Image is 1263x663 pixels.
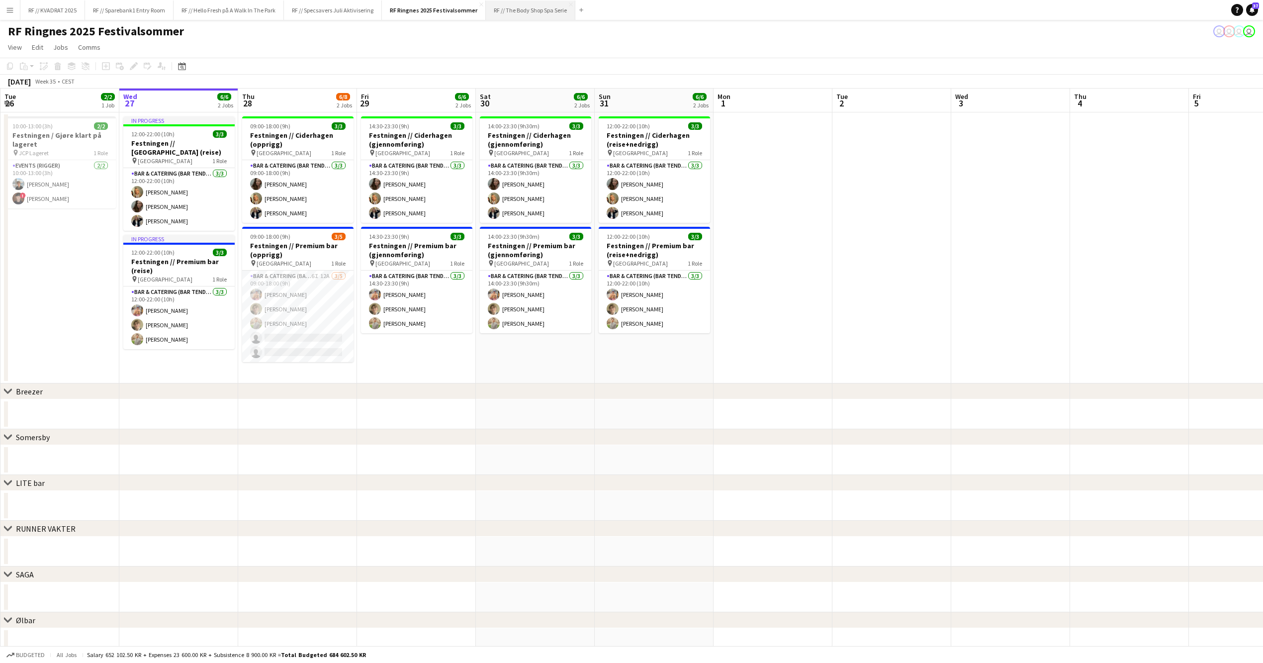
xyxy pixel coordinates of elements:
[33,78,58,85] span: Week 35
[93,149,108,157] span: 1 Role
[123,92,137,101] span: Wed
[49,41,72,54] a: Jobs
[1191,97,1201,109] span: 5
[8,43,22,52] span: View
[87,651,366,659] div: Salary 652 102.50 KR + Expenses 23 600.00 KR + Subsistence 8 900.00 KR =
[361,271,472,333] app-card-role: Bar & Catering (Bar Tender)3/314:30-23:30 (9h)[PERSON_NAME][PERSON_NAME][PERSON_NAME]
[361,241,472,259] h3: Festningen // Premium bar (gjennomføring)
[1193,92,1201,101] span: Fri
[122,97,137,109] span: 27
[123,168,235,231] app-card-role: Bar & Catering (Bar Tender)3/312:00-22:00 (10h)[PERSON_NAME][PERSON_NAME][PERSON_NAME]
[486,0,575,20] button: RF // The Body Shop Spa Serie
[331,149,346,157] span: 1 Role
[16,432,50,442] div: Somersby
[361,116,472,223] app-job-card: 14:30-23:30 (9h)3/3Festningen // Ciderhagen (gjennomføring) [GEOGRAPHIC_DATA]1 RoleBar & Catering...
[1252,2,1259,9] span: 37
[242,131,354,149] h3: Festningen // Ciderhagen (opprigg)
[361,131,472,149] h3: Festningen // Ciderhagen (gjennomføring)
[607,122,650,130] span: 12:00-22:00 (10h)
[693,93,707,100] span: 6/6
[574,93,588,100] span: 6/6
[74,41,104,54] a: Comms
[4,160,116,208] app-card-role: Events (Rigger)2/210:00-13:00 (3h)[PERSON_NAME]![PERSON_NAME]
[688,260,702,267] span: 1 Role
[62,78,75,85] div: CEST
[123,139,235,157] h3: Festningen // [GEOGRAPHIC_DATA] (reise)
[688,149,702,157] span: 1 Role
[281,651,366,659] span: Total Budgeted 684 602.50 KR
[332,233,346,240] span: 3/5
[599,92,611,101] span: Sun
[55,651,79,659] span: All jobs
[480,227,591,333] app-job-card: 14:00-23:30 (9h30m)3/3Festningen // Premium bar (gjennomføring) [GEOGRAPHIC_DATA]1 RoleBar & Cate...
[16,386,43,396] div: Breezer
[1243,25,1255,37] app-user-avatar: Marit Holvik
[1246,4,1258,16] a: 37
[242,271,354,362] app-card-role: Bar & Catering (Bar Tender)6I12A3/509:00-18:00 (9h)[PERSON_NAME][PERSON_NAME][PERSON_NAME]
[488,233,540,240] span: 14:00-23:30 (9h30m)
[451,122,464,130] span: 3/3
[4,92,16,101] span: Tue
[375,260,430,267] span: [GEOGRAPHIC_DATA]
[599,227,710,333] div: 12:00-22:00 (10h)3/3Festningen // Premium bar (reise+nedrigg) [GEOGRAPHIC_DATA]1 RoleBar & Cateri...
[138,157,192,165] span: [GEOGRAPHIC_DATA]
[688,122,702,130] span: 3/3
[242,92,255,101] span: Thu
[20,192,26,198] span: !
[369,122,409,130] span: 14:30-23:30 (9h)
[123,235,235,349] div: In progress12:00-22:00 (10h)3/3Festningen // Premium bar (reise) [GEOGRAPHIC_DATA]1 RoleBar & Cat...
[451,233,464,240] span: 3/3
[488,122,540,130] span: 14:00-23:30 (9h30m)
[836,92,848,101] span: Tue
[101,93,115,100] span: 2/2
[101,101,114,109] div: 1 Job
[94,122,108,130] span: 2/2
[361,160,472,223] app-card-role: Bar & Catering (Bar Tender)3/314:30-23:30 (9h)[PERSON_NAME][PERSON_NAME][PERSON_NAME]
[599,131,710,149] h3: Festningen // Ciderhagen (reise+nedrigg)
[8,77,31,87] div: [DATE]
[4,131,116,149] h3: Festningen / Gjøre klart på lageret
[336,93,350,100] span: 6/8
[250,122,290,130] span: 09:00-18:00 (9h)
[242,241,354,259] h3: Festningen // Premium bar (opprigg)
[332,122,346,130] span: 3/3
[19,149,49,157] span: JCP Lageret
[4,116,116,208] div: 10:00-13:00 (3h)2/2Festningen / Gjøre klart på lageret JCP Lageret1 RoleEvents (Rigger)2/210:00-1...
[242,116,354,223] app-job-card: 09:00-18:00 (9h)3/3Festningen // Ciderhagen (opprigg) [GEOGRAPHIC_DATA]1 RoleBar & Catering (Bar ...
[16,478,45,488] div: LITE bar
[123,235,235,243] div: In progress
[361,227,472,333] app-job-card: 14:30-23:30 (9h)3/3Festningen // Premium bar (gjennomføring) [GEOGRAPHIC_DATA]1 RoleBar & Caterin...
[599,116,710,223] div: 12:00-22:00 (10h)3/3Festningen // Ciderhagen (reise+nedrigg) [GEOGRAPHIC_DATA]1 RoleBar & Caterin...
[382,0,486,20] button: RF Ringnes 2025 Festivalsommer
[123,116,235,231] app-job-card: In progress12:00-22:00 (10h)3/3Festningen // [GEOGRAPHIC_DATA] (reise) [GEOGRAPHIC_DATA]1 RoleBar...
[217,93,231,100] span: 6/6
[478,97,491,109] span: 30
[955,92,968,101] span: Wed
[455,93,469,100] span: 6/6
[212,157,227,165] span: 1 Role
[28,41,47,54] a: Edit
[123,257,235,275] h3: Festningen // Premium bar (reise)
[369,233,409,240] span: 14:30-23:30 (9h)
[693,101,709,109] div: 2 Jobs
[574,101,590,109] div: 2 Jobs
[213,249,227,256] span: 3/3
[4,41,26,54] a: View
[716,97,730,109] span: 1
[480,241,591,259] h3: Festningen // Premium bar (gjennomføring)
[569,233,583,240] span: 3/3
[242,227,354,362] div: 09:00-18:00 (9h)3/5Festningen // Premium bar (opprigg) [GEOGRAPHIC_DATA]1 RoleBar & Catering (Bar...
[174,0,284,20] button: RF // Hello Fresh på A Walk In The Park
[3,97,16,109] span: 26
[16,652,45,659] span: Budgeted
[53,43,68,52] span: Jobs
[599,160,710,223] app-card-role: Bar & Catering (Bar Tender)3/312:00-22:00 (10h)[PERSON_NAME][PERSON_NAME][PERSON_NAME]
[16,615,35,625] div: Ølbar
[212,276,227,283] span: 1 Role
[85,0,174,20] button: RF // Sparebank1 Entry Room
[450,149,464,157] span: 1 Role
[131,249,175,256] span: 12:00-22:00 (10h)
